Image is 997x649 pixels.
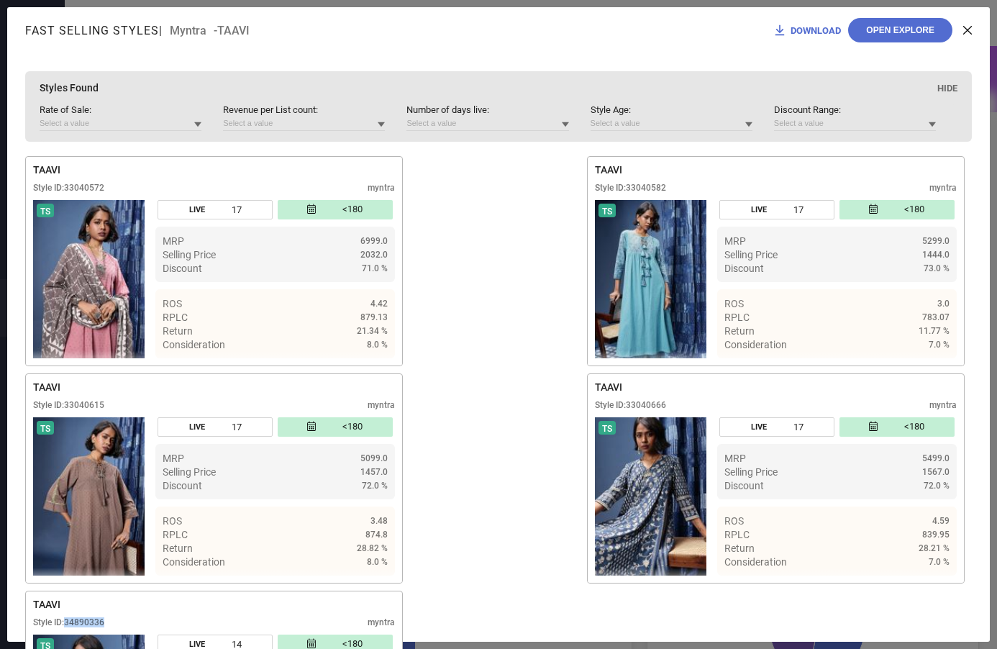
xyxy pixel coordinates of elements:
[932,516,950,526] span: 4.59
[163,298,182,309] span: ROS
[33,599,60,610] span: TAAVI
[40,206,50,217] span: TS
[751,205,767,214] span: LIVE
[163,515,182,527] span: ROS
[163,249,216,260] span: Selling Price
[355,582,388,594] span: Details
[341,365,388,376] a: Details
[163,529,188,540] span: RPLC
[724,312,750,323] span: RPLC
[602,424,612,434] span: TS
[163,312,188,323] span: RPLC
[903,582,950,594] a: Details
[724,325,755,337] span: Return
[904,204,924,216] span: <180
[25,24,170,37] h1: Fast Selling Styles |
[370,516,388,526] span: 3.48
[360,236,388,246] span: 6999.0
[189,205,205,214] span: LIVE
[170,24,206,37] span: Myntra
[406,116,568,131] input: Select a value
[360,453,388,463] span: 5099.0
[724,249,778,260] span: Selling Price
[342,421,363,433] span: <180
[924,481,950,491] span: 72.0 %
[839,200,955,219] div: Number of days since the style was first listed on the platform
[33,183,104,193] div: Style ID: 33040572
[40,82,99,94] span: Styles Found
[595,417,706,576] div: Click to view image
[360,312,388,322] span: 879.13
[232,204,242,215] span: 17
[163,263,202,274] span: Discount
[937,83,957,94] span: Hide
[595,200,706,358] div: Click to view image
[724,466,778,478] span: Selling Price
[724,453,746,464] span: MRP
[362,481,388,491] span: 72.0 %
[33,200,145,358] img: Style preview image
[33,400,104,410] div: Style ID: 33040615
[368,400,395,410] div: myntra
[903,365,950,376] a: Details
[368,183,395,193] div: myntra
[724,529,750,540] span: RPLC
[357,543,388,553] span: 28.82 %
[163,543,193,554] span: Return
[929,183,957,193] div: myntra
[719,417,834,437] div: Number of days the style has been live on the platform
[724,543,755,554] span: Return
[278,200,393,219] div: Number of days since the style was first listed on the platform
[922,250,950,260] span: 1444.0
[223,116,385,131] input: Select a value
[848,18,952,42] button: Open Explore
[773,23,841,37] div: Download
[793,204,803,215] span: 17
[232,422,242,432] span: 17
[724,339,787,350] span: Consideration
[919,326,950,336] span: 11.77 %
[724,298,744,309] span: ROS
[214,24,250,37] span: - TAAVI
[158,417,273,437] div: Number of days the style has been live on the platform
[791,25,841,36] span: DOWNLOAD
[163,556,225,568] span: Consideration
[591,104,752,115] span: Style Age :
[724,556,787,568] span: Consideration
[751,422,767,432] span: LIVE
[595,183,666,193] div: Style ID: 33040582
[929,340,950,350] span: 7.0 %
[33,417,145,576] img: Style preview image
[367,340,388,350] span: 8.0 %
[595,200,706,358] img: Style preview image
[370,299,388,309] span: 4.42
[774,104,936,115] span: Discount Range :
[40,116,201,131] input: Select a value
[595,381,622,393] span: TAAVI
[355,365,388,376] span: Details
[595,417,706,576] img: Style preview image
[937,299,950,309] span: 3.0
[929,557,950,567] span: 7.0 %
[774,116,936,131] input: Select a value
[33,200,145,358] div: Click to view image
[360,250,388,260] span: 2032.0
[163,480,202,491] span: Discount
[163,453,184,464] span: MRP
[839,417,955,437] div: Number of days since the style was first listed on the platform
[163,235,184,247] span: MRP
[360,467,388,477] span: 1457.0
[342,204,363,216] span: <180
[368,617,395,627] div: myntra
[595,164,622,176] span: TAAVI
[189,640,205,649] span: LIVE
[591,116,752,131] input: Select a value
[189,422,205,432] span: LIVE
[724,515,744,527] span: ROS
[223,104,385,115] span: Revenue per List count :
[367,557,388,567] span: 8.0 %
[40,104,201,115] span: Rate of Sale :
[724,480,764,491] span: Discount
[406,104,568,115] span: Number of days live :
[602,206,612,217] span: TS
